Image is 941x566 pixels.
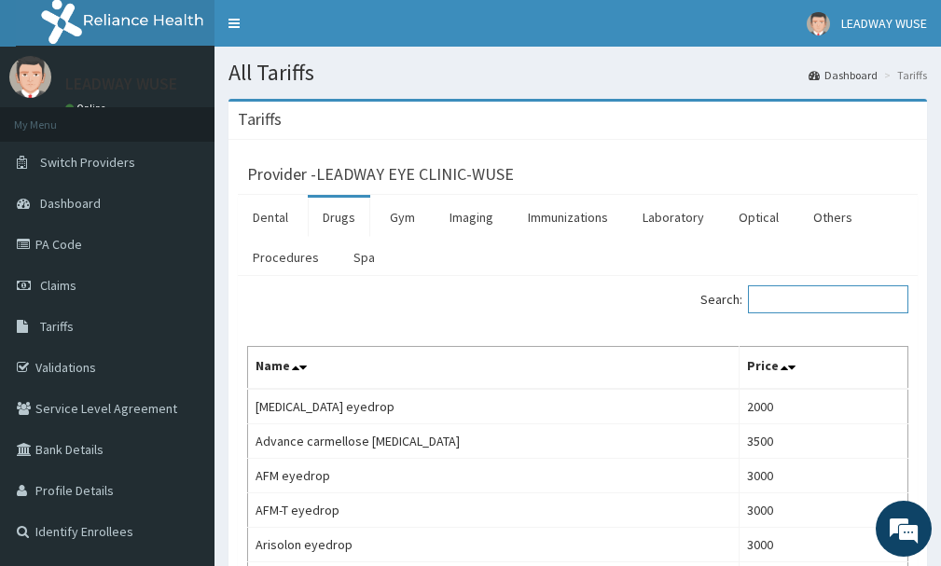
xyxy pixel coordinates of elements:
[724,198,794,237] a: Optical
[513,198,623,237] a: Immunizations
[809,67,878,83] a: Dashboard
[740,459,908,493] td: 3000
[9,56,51,98] img: User Image
[798,198,867,237] a: Others
[248,493,740,528] td: AFM-T eyedrop
[40,277,76,294] span: Claims
[248,528,740,562] td: Arisolon eyedrop
[238,111,282,128] h3: Tariffs
[248,459,740,493] td: AFM eyedrop
[740,347,908,390] th: Price
[435,198,508,237] a: Imaging
[740,424,908,459] td: 3500
[248,389,740,424] td: [MEDICAL_DATA] eyedrop
[740,389,908,424] td: 2000
[238,238,334,277] a: Procedures
[40,154,135,171] span: Switch Providers
[748,285,908,313] input: Search:
[879,67,927,83] li: Tariffs
[65,102,110,115] a: Online
[740,528,908,562] td: 3000
[248,424,740,459] td: Advance carmellose [MEDICAL_DATA]
[40,318,74,335] span: Tariffs
[628,198,719,237] a: Laboratory
[247,166,514,183] h3: Provider - LEADWAY EYE CLINIC-WUSE
[740,493,908,528] td: 3000
[238,198,303,237] a: Dental
[308,198,370,237] a: Drugs
[807,12,830,35] img: User Image
[700,285,908,313] label: Search:
[841,15,927,32] span: LEADWAY WUSE
[375,198,430,237] a: Gym
[339,238,390,277] a: Spa
[40,195,101,212] span: Dashboard
[228,61,927,85] h1: All Tariffs
[248,347,740,390] th: Name
[65,76,177,92] p: LEADWAY WUSE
